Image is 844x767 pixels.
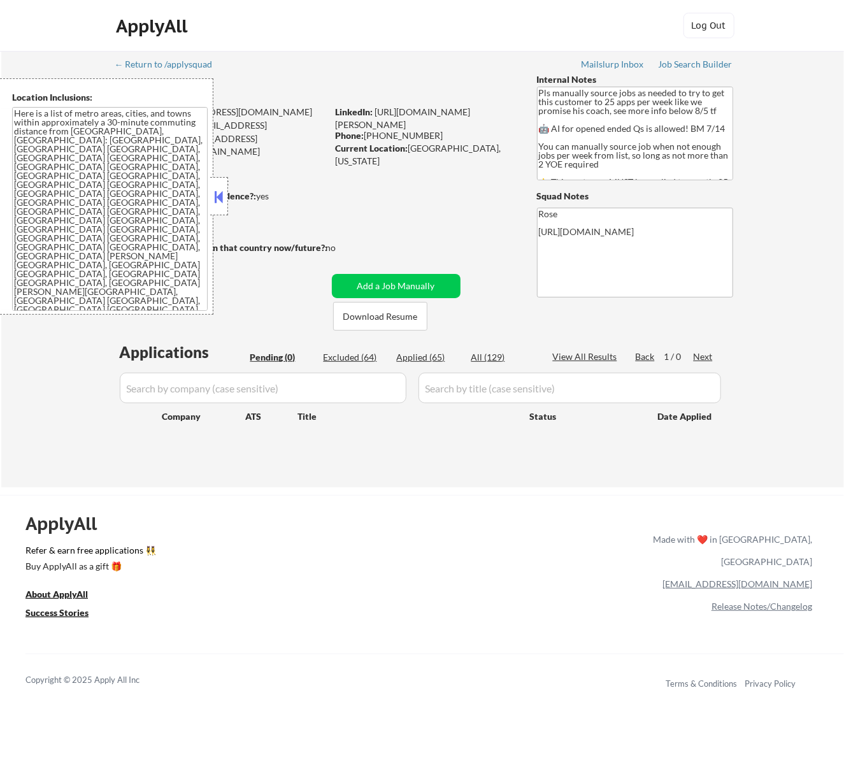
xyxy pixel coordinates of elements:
[25,606,106,622] a: Success Stories
[336,106,373,117] strong: LinkedIn:
[25,674,172,687] div: Copyright © 2025 Apply All Inc
[250,351,314,364] div: Pending (0)
[324,351,387,364] div: Excluded (64)
[636,350,656,363] div: Back
[332,274,461,298] button: Add a Job Manually
[553,350,621,363] div: View All Results
[659,59,733,72] a: Job Search Builder
[659,60,733,69] div: Job Search Builder
[712,601,812,612] a: Release Notes/Changelog
[326,241,362,254] div: no
[582,59,645,72] a: Mailslurp Inbox
[117,15,192,37] div: ApplyAll
[662,578,812,589] a: [EMAIL_ADDRESS][DOMAIN_NAME]
[333,302,427,331] button: Download Resume
[336,130,364,141] strong: Phone:
[120,345,246,360] div: Applications
[246,410,298,423] div: ATS
[397,351,461,364] div: Applied (65)
[336,129,516,142] div: [PHONE_NUMBER]
[683,13,734,38] button: Log Out
[25,589,88,599] u: About ApplyAll
[336,143,408,154] strong: Current Location:
[745,678,796,689] a: Privacy Policy
[25,562,153,571] div: Buy ApplyAll as a gift 🎁
[115,59,225,72] a: ← Return to /applysquad
[336,106,471,130] a: [URL][DOMAIN_NAME][PERSON_NAME]
[12,91,208,104] div: Location Inclusions:
[116,83,378,99] div: [PERSON_NAME]
[120,373,406,403] input: Search by company (case sensitive)
[298,410,518,423] div: Title
[25,546,387,559] a: Refer & earn free applications 👯‍♀️
[25,559,153,575] a: Buy ApplyAll as a gift 🎁
[658,410,714,423] div: Date Applied
[694,350,714,363] div: Next
[537,73,733,86] div: Internal Notes
[25,607,89,618] u: Success Stories
[418,373,721,403] input: Search by title (case sensitive)
[471,351,535,364] div: All (129)
[530,405,640,427] div: Status
[25,513,111,534] div: ApplyAll
[162,410,246,423] div: Company
[115,60,225,69] div: ← Return to /applysquad
[582,60,645,69] div: Mailslurp Inbox
[666,678,737,689] a: Terms & Conditions
[648,528,812,573] div: Made with ❤️ in [GEOGRAPHIC_DATA], [GEOGRAPHIC_DATA]
[336,142,516,167] div: [GEOGRAPHIC_DATA], [US_STATE]
[664,350,694,363] div: 1 / 0
[25,587,106,603] a: About ApplyAll
[537,190,733,203] div: Squad Notes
